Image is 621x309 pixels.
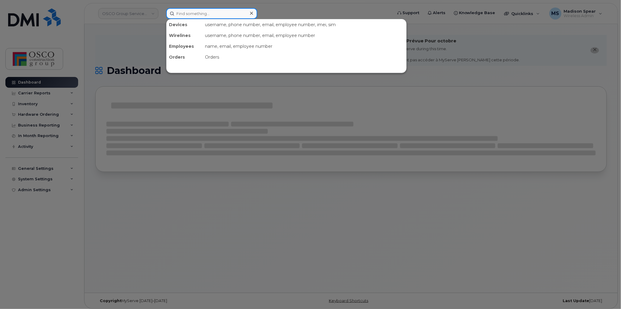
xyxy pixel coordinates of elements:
div: Wirelines [167,30,203,41]
div: username, phone number, email, employee number [203,30,406,41]
div: Devices [167,19,203,30]
div: Orders [203,52,406,63]
div: Employees [167,41,203,52]
div: username, phone number, email, employee number, imei, sim [203,19,406,30]
div: name, email, employee number [203,41,406,52]
div: Orders [167,52,203,63]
